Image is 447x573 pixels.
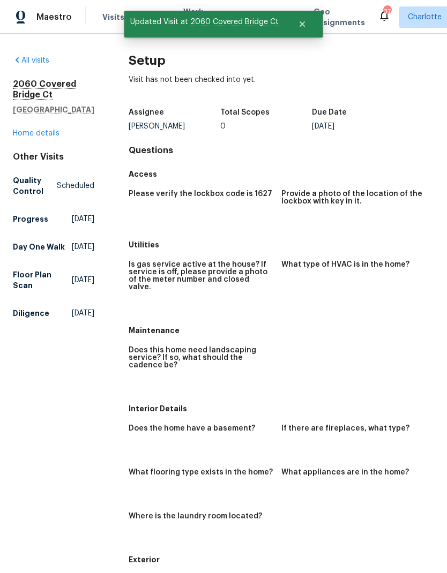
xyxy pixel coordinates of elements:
span: [DATE] [72,214,94,224]
h5: Does this home need landscaping service? If so, what should the cadence be? [129,346,273,369]
a: Day One Walk[DATE] [13,237,94,257]
h5: What flooring type exists in the home? [129,469,273,476]
h5: Floor Plan Scan [13,269,72,291]
a: All visits [13,57,49,64]
h5: Exterior [129,554,434,565]
button: Close [285,13,320,35]
span: [DATE] [72,308,94,319]
h5: Due Date [312,109,347,116]
a: Diligence[DATE] [13,304,94,323]
h5: Is gas service active at the house? If service is off, please provide a photo of the meter number... [129,261,273,291]
div: Other Visits [13,152,94,162]
h5: What type of HVAC is in the home? [281,261,409,268]
div: 37 [383,6,391,17]
h2: Setup [129,55,434,66]
span: [DATE] [72,275,94,285]
span: Charlotte [408,12,442,22]
h5: Day One Walk [13,242,65,252]
span: Scheduled [57,180,94,191]
a: Progress[DATE] [13,209,94,229]
h5: Access [129,169,434,179]
h5: Where is the laundry room located? [129,512,262,520]
span: Updated Visit at [124,11,285,33]
span: Work Orders [183,6,211,28]
h5: What appliances are in the home? [281,469,409,476]
h5: Maintenance [129,325,434,336]
h5: Please verify the lockbox code is 1627 [129,190,272,198]
h4: Questions [129,145,434,156]
a: Quality ControlScheduled [13,171,94,201]
h5: Does the home have a basement? [129,425,255,432]
h5: Provide a photo of the location of the lockbox with key in it. [281,190,426,205]
h5: Progress [13,214,48,224]
span: Visits [102,12,124,22]
h5: Quality Control [13,175,57,197]
h5: If there are fireplaces, what type? [281,425,409,432]
div: [PERSON_NAME] [129,123,220,130]
h5: Utilities [129,239,434,250]
h5: Diligence [13,308,49,319]
span: [DATE] [72,242,94,252]
div: [DATE] [312,123,404,130]
span: Maestro [36,12,72,22]
a: Home details [13,130,59,137]
div: 0 [220,123,312,130]
h5: Interior Details [129,403,434,414]
a: Floor Plan Scan[DATE] [13,265,94,295]
h5: Total Scopes [220,109,270,116]
span: Geo Assignments [314,6,365,28]
div: Visit has not been checked into yet. [129,74,434,102]
h5: Assignee [129,109,164,116]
